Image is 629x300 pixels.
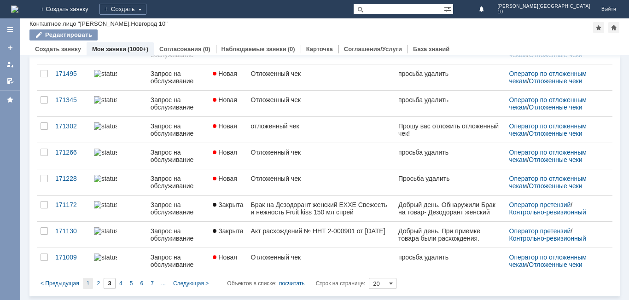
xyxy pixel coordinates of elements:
div: Сделать домашней страницей [608,22,619,33]
img: statusbar-0 (1).png [94,254,117,261]
a: Оператор претензий [509,227,571,235]
a: Мои заявки [92,46,126,52]
span: 6 [140,280,143,287]
a: Оператор по отложенным чекам [509,122,588,137]
a: 171172 [52,196,90,221]
img: statusbar-0 (1).png [94,122,117,130]
div: Создать [99,4,146,15]
div: / [509,122,601,137]
span: Новая [213,96,237,104]
span: Следующая > [173,280,209,287]
a: Отложенный чек [247,248,395,274]
a: Отложенный чек [247,91,395,116]
div: / [509,70,601,85]
img: statusbar-100 (1).png [94,201,117,208]
div: (0) [288,46,295,52]
span: Новая [213,175,237,182]
a: Оператор претензий [509,201,571,208]
a: Новая [209,91,247,116]
a: Согласования [159,46,202,52]
a: 171302 [52,117,90,143]
span: Новая [213,122,237,130]
a: statusbar-0 (1).png [90,64,147,90]
a: Запрос на обслуживание [147,143,210,169]
span: Закрыта [213,201,243,208]
div: / [509,96,601,111]
div: 171009 [55,254,87,261]
div: Запрос на обслуживание [151,96,206,111]
div: Запрос на обслуживание [151,201,206,216]
a: Карточка [306,46,333,52]
div: 171495 [55,70,87,77]
a: Новая [209,143,247,169]
a: Контрольно-ревизионный отдел [509,235,588,249]
span: 1 [87,280,90,287]
div: Отложенный чек [251,149,391,156]
div: (0) [203,46,210,52]
a: Мои согласования [3,74,17,88]
i: Строк на странице: [227,278,365,289]
a: Отложенные чеки [529,261,582,268]
div: 171228 [55,175,87,182]
a: Создать заявку [35,46,81,52]
a: Контрольно-ревизионный отдел [509,208,588,223]
a: Оператор по отложенным чекам [509,149,588,163]
a: 171266 [52,143,90,169]
a: Запрос на обслуживание [147,91,210,116]
span: Новая [213,254,237,261]
span: Новая [213,70,237,77]
div: Отложенный чек [251,254,391,261]
a: База знаний [413,46,449,52]
div: (1000+) [128,46,148,52]
div: / [509,201,601,216]
div: / [509,175,601,190]
img: statusbar-0 (1).png [94,149,117,156]
div: Запрос на обслуживание [151,149,206,163]
span: [PERSON_NAME][GEOGRAPHIC_DATA] [498,4,590,9]
a: statusbar-0 (1).png [90,117,147,143]
a: 171495 [52,64,90,90]
span: Закрыта [213,227,243,235]
div: 171172 [55,201,87,208]
a: 171228 [52,169,90,195]
a: Отложенный чек [247,64,395,90]
a: Отложенный чек [247,169,395,195]
a: statusbar-0 (1).png [90,169,147,195]
a: Оператор по отложенным чекам [509,254,588,268]
a: Создать заявку [3,40,17,55]
span: Объектов в списке: [227,280,276,287]
div: Запрос на обслуживание [151,70,206,85]
span: < Предыдущая [41,280,79,287]
a: 171130 [52,222,90,248]
span: 2 [97,280,100,287]
div: Отложенный чек [251,175,391,182]
a: Запрос на обслуживание [147,169,210,195]
span: 7 [151,280,154,287]
div: 171345 [55,96,87,104]
a: Отложенные чеки [529,182,582,190]
a: Брак на Дезодорант женский EXXE Свежесть и нежность Fruit kiss 150 мл спрей Арвитекс/24/М [247,196,395,221]
div: / [509,149,601,163]
img: statusbar-0 (1).png [94,175,117,182]
a: Отложенные чеки [529,156,582,163]
span: 10 [498,9,590,15]
a: statusbar-100 (1).png [90,196,147,221]
a: statusbar-0 (1).png [90,248,147,274]
a: statusbar-100 (1).png [90,222,147,248]
div: Отложенный чек [251,70,391,77]
div: Отложенный чек [251,96,391,104]
a: Соглашения/Услуги [344,46,402,52]
a: Запрос на обслуживание [147,117,210,143]
div: Добавить в избранное [593,22,604,33]
a: Закрыта [209,196,247,221]
a: Отложенные чеки [529,104,582,111]
div: Акт расхождений № ННТ 2-000901 от [DATE] [251,227,391,235]
a: 171345 [52,91,90,116]
div: 171266 [55,149,87,156]
a: Оператор по отложенным чекам [509,70,588,85]
a: Акт расхождений № ННТ 2-000901 от [DATE] [247,222,395,248]
a: Наблюдаемые заявки [221,46,286,52]
a: 171009 [52,248,90,274]
div: 171302 [55,122,87,130]
a: Перейти на домашнюю страницу [11,6,18,13]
